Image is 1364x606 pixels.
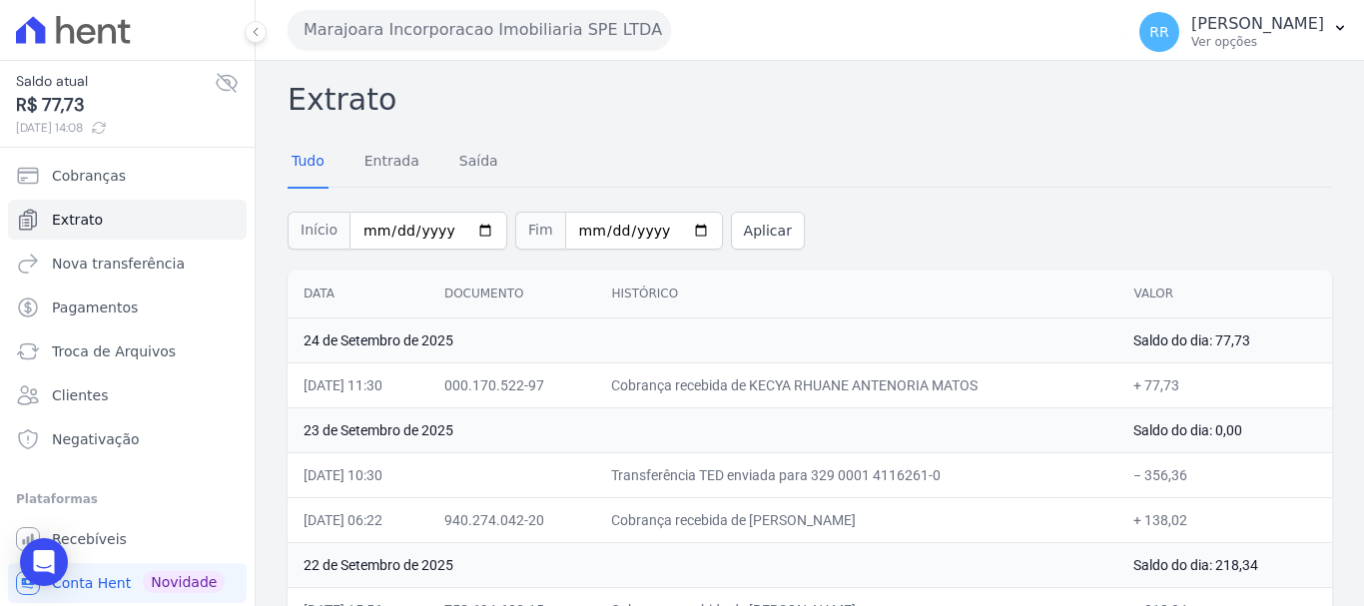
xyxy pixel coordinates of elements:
[288,317,1117,362] td: 24 de Setembro de 2025
[288,407,1117,452] td: 23 de Setembro de 2025
[731,212,805,250] button: Aplicar
[1117,407,1332,452] td: Saldo do dia: 0,00
[8,156,247,196] a: Cobranças
[288,362,428,407] td: [DATE] 11:30
[288,10,671,50] button: Marajoara Incorporacao Imobiliaria SPE LTDA
[8,288,247,327] a: Pagamentos
[288,270,428,318] th: Data
[595,362,1117,407] td: Cobrança recebida de KECYA RHUANE ANTENORIA MATOS
[16,71,215,92] span: Saldo atual
[52,429,140,449] span: Negativação
[428,362,596,407] td: 000.170.522-97
[1117,362,1332,407] td: + 77,73
[8,244,247,284] a: Nova transferência
[52,254,185,274] span: Nova transferência
[288,77,1332,122] h2: Extrato
[288,452,428,497] td: [DATE] 10:30
[1191,14,1324,34] p: [PERSON_NAME]
[8,519,247,559] a: Recebíveis
[143,571,225,593] span: Novidade
[288,542,1117,587] td: 22 de Setembro de 2025
[52,298,138,317] span: Pagamentos
[20,538,68,586] div: Open Intercom Messenger
[428,497,596,542] td: 940.274.042-20
[52,573,131,593] span: Conta Hent
[595,452,1117,497] td: Transferência TED enviada para 329 0001 4116261-0
[595,497,1117,542] td: Cobrança recebida de [PERSON_NAME]
[52,385,108,405] span: Clientes
[595,270,1117,318] th: Histórico
[428,270,596,318] th: Documento
[8,419,247,459] a: Negativação
[288,137,329,189] a: Tudo
[455,137,502,189] a: Saída
[8,331,247,371] a: Troca de Arquivos
[8,375,247,415] a: Clientes
[16,92,215,119] span: R$ 77,73
[16,119,215,137] span: [DATE] 14:08
[52,341,176,361] span: Troca de Arquivos
[1149,25,1168,39] span: RR
[288,212,349,250] span: Início
[1117,317,1332,362] td: Saldo do dia: 77,73
[52,529,127,549] span: Recebíveis
[360,137,423,189] a: Entrada
[1117,452,1332,497] td: − 356,36
[288,497,428,542] td: [DATE] 06:22
[1191,34,1324,50] p: Ver opções
[8,200,247,240] a: Extrato
[8,563,247,603] a: Conta Hent Novidade
[1123,4,1364,60] button: RR [PERSON_NAME] Ver opções
[1117,542,1332,587] td: Saldo do dia: 218,34
[1117,270,1332,318] th: Valor
[515,212,565,250] span: Fim
[52,166,126,186] span: Cobranças
[1117,497,1332,542] td: + 138,02
[16,487,239,511] div: Plataformas
[52,210,103,230] span: Extrato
